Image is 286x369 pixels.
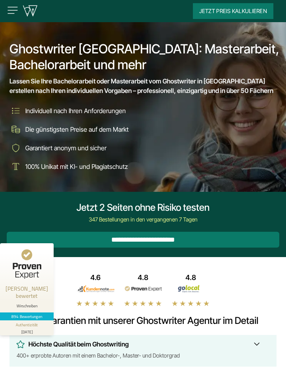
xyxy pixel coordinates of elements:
[17,351,270,360] div: 400+ erprobte Autoren mit einem Bachelor-, Master- und Doktorgrad
[172,282,210,295] img: Wirschreiben Bewertungen
[124,282,162,295] img: provenexpert reviews
[9,160,22,173] img: 100% Unikat mit KI- und Plagiatschutz
[9,104,22,117] img: Individuell nach Ihren Anforderungen
[9,41,281,73] h1: Ghostwriter [GEOGRAPHIC_DATA]: Masterarbeit, Bachelorarbeit und mehr
[77,282,114,295] img: kundennote
[9,77,273,95] span: Lassen Sie Ihre Bachelorarbeit oder Masterarbeit vom Ghostwriter in [GEOGRAPHIC_DATA] erstellen n...
[16,338,25,351] img: Höchste Qualität beim Ghostwriting
[9,314,277,327] h2: Ihre Garantien mit unserer Ghostwriter Agentur im Detail
[3,328,50,334] div: [DATE]
[9,123,281,136] li: Die günstigsten Preise auf dem Markt
[124,300,162,307] img: stars
[76,300,114,307] img: stars
[16,322,38,328] div: Authentizität
[9,201,277,214] div: Jetzt 2 Seiten ohne Risiko testen
[172,273,210,282] div: 4.8
[9,123,22,136] img: Die günstigsten Preise auf dem Markt
[28,339,256,349] h3: Höchste Qualität beim Ghostwriting
[9,104,281,117] li: Individuell nach Ihren Anforderungen
[77,273,114,282] div: 4.6
[6,4,19,17] img: Menu open
[3,303,50,308] div: Wirschreiben
[172,300,210,307] img: stars
[22,5,38,17] img: wirschreiben
[9,142,281,154] li: Garantiert anonym und sicher
[193,3,273,19] button: Jetzt Preis kalkulieren
[9,215,277,224] div: 347 Bestellungen in den vergangenen 7 Tagen
[9,142,22,154] img: Garantiert anonym und sicher
[124,273,162,282] div: 4.8
[9,160,281,173] li: 100% Unikat mit KI- und Plagiatschutz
